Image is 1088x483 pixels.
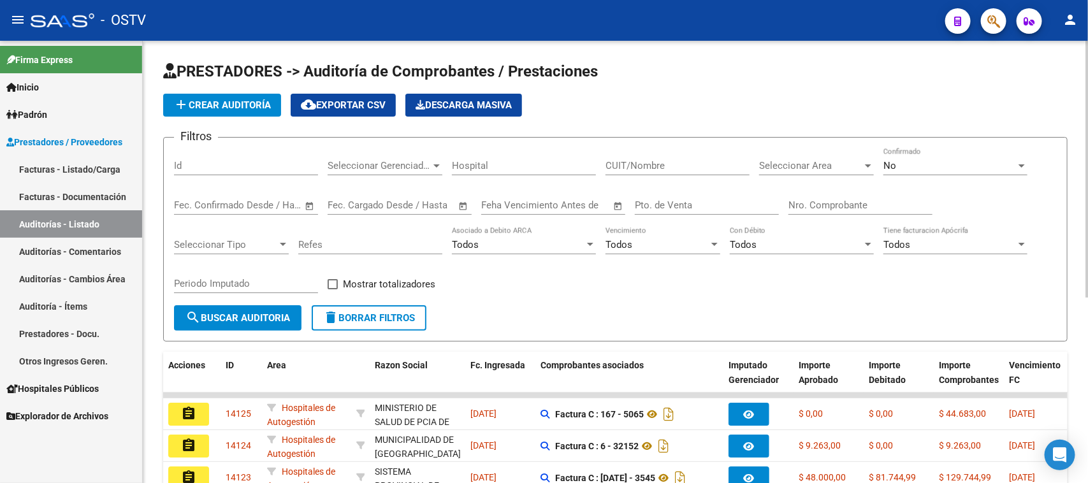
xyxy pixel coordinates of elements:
span: [DATE] [470,408,497,419]
datatable-header-cell: Acciones [163,352,221,408]
span: Hospitales de Autogestión [267,403,335,428]
strong: Factura C : [DATE] - 3545 [555,473,655,483]
span: Seleccionar Tipo [174,239,277,250]
span: Todos [452,239,479,250]
datatable-header-cell: Imputado Gerenciador [723,352,794,408]
input: Fecha fin [391,199,453,211]
span: Vencimiento FC [1009,360,1061,385]
span: Todos [730,239,757,250]
span: Exportar CSV [301,99,386,111]
span: 14125 [226,408,251,419]
span: Area [267,360,286,370]
button: Crear Auditoría [163,94,281,117]
span: Mostrar totalizadores [343,277,435,292]
span: Prestadores / Proveedores [6,135,122,149]
i: Descargar documento [655,436,672,456]
datatable-header-cell: Importe Debitado [864,352,934,408]
div: MUNICIPALIDAD DE [GEOGRAPHIC_DATA][PERSON_NAME] [375,433,461,476]
h3: Filtros [174,127,218,145]
mat-icon: menu [10,12,25,27]
span: [DATE] [470,472,497,482]
span: No [883,160,896,171]
span: $ 0,00 [869,440,893,451]
div: Open Intercom Messenger [1045,440,1075,470]
span: 14124 [226,440,251,451]
span: $ 9.263,00 [799,440,841,451]
span: Importe Comprobantes [939,360,999,385]
button: Open calendar [303,199,317,213]
button: Open calendar [456,199,471,213]
span: Crear Auditoría [173,99,271,111]
span: [DATE] [1009,440,1035,451]
mat-icon: cloud_download [301,97,316,112]
button: Buscar Auditoria [174,305,301,331]
span: Explorador de Archivos [6,409,108,423]
mat-icon: assignment [181,438,196,453]
span: PRESTADORES -> Auditoría de Comprobantes / Prestaciones [163,62,598,80]
app-download-masive: Descarga masiva de comprobantes (adjuntos) [405,94,522,117]
span: Razon Social [375,360,428,370]
span: Descarga Masiva [416,99,512,111]
datatable-header-cell: Comprobantes asociados [535,352,723,408]
span: Fc. Ingresada [470,360,525,370]
span: Seleccionar Gerenciador [328,160,431,171]
div: - 33999000709 [375,433,460,459]
span: Todos [883,239,910,250]
strong: Factura C : 6 - 32152 [555,441,639,451]
span: Comprobantes asociados [540,360,644,370]
span: Hospitales de Autogestión [267,435,335,459]
span: $ 9.263,00 [939,440,981,451]
span: $ 48.000,00 [799,472,846,482]
span: Todos [606,239,632,250]
span: Buscar Auditoria [185,312,290,324]
span: Padrón [6,108,47,122]
span: [DATE] [470,440,497,451]
span: Seleccionar Area [759,160,862,171]
input: Fecha inicio [174,199,226,211]
span: Hospitales Públicos [6,382,99,396]
span: Firma Express [6,53,73,67]
span: Borrar Filtros [323,312,415,324]
i: Descargar documento [660,404,677,424]
span: Inicio [6,80,39,94]
button: Borrar Filtros [312,305,426,331]
span: Acciones [168,360,205,370]
mat-icon: add [173,97,189,112]
button: Exportar CSV [291,94,396,117]
span: Importe Aprobado [799,360,838,385]
mat-icon: assignment [181,406,196,421]
span: Imputado Gerenciador [729,360,779,385]
datatable-header-cell: ID [221,352,262,408]
span: $ 129.744,99 [939,472,991,482]
datatable-header-cell: Vencimiento FC [1004,352,1074,408]
mat-icon: person [1063,12,1078,27]
span: $ 44.683,00 [939,408,986,419]
span: 14123 [226,472,251,482]
span: [DATE] [1009,408,1035,419]
span: $ 81.744,99 [869,472,916,482]
mat-icon: search [185,310,201,325]
mat-icon: delete [323,310,338,325]
div: MINISTERIO DE SALUD DE PCIA DE BSAS [375,401,460,444]
datatable-header-cell: Fc. Ingresada [465,352,535,408]
span: [DATE] [1009,472,1035,482]
input: Fecha inicio [328,199,379,211]
datatable-header-cell: Importe Comprobantes [934,352,1004,408]
datatable-header-cell: Importe Aprobado [794,352,864,408]
span: $ 0,00 [799,408,823,419]
span: Importe Debitado [869,360,906,385]
span: ID [226,360,234,370]
div: - 30626983398 [375,401,460,428]
button: Open calendar [611,199,626,213]
button: Descarga Masiva [405,94,522,117]
span: - OSTV [101,6,146,34]
strong: Factura C : 167 - 5065 [555,409,644,419]
datatable-header-cell: Razon Social [370,352,465,408]
datatable-header-cell: Area [262,352,351,408]
input: Fecha fin [237,199,299,211]
span: $ 0,00 [869,408,893,419]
